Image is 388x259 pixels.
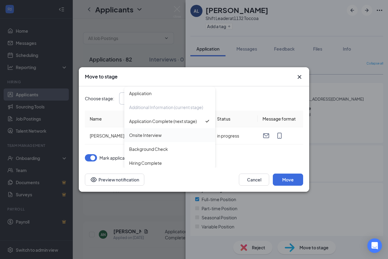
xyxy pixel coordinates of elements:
[276,132,283,139] svg: MobileSms
[99,154,214,161] span: Mark applicant(s) as Completed for Additional Information
[296,73,303,81] svg: Cross
[239,174,269,186] button: Cancel
[296,73,303,81] button: Close
[129,104,203,111] div: Additional Information (current stage)
[85,73,118,80] h3: Move to stage
[204,118,210,124] svg: Checkmark
[90,133,124,138] span: [PERSON_NAME]
[129,90,152,97] div: Application
[85,174,144,186] button: Preview notificationEye
[212,111,258,127] th: Status
[129,160,162,166] div: Hiring Complete
[85,95,114,102] span: Choose stage :
[212,127,258,144] td: in progress
[85,111,212,127] th: Name
[263,132,270,139] svg: Email
[90,176,97,183] svg: Eye
[273,174,303,186] button: Move
[129,146,168,152] div: Background Check
[258,111,303,127] th: Message format
[129,132,162,138] div: Onsite Interview
[129,118,197,125] div: Application Complete (next stage)
[367,238,382,253] div: Open Intercom Messenger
